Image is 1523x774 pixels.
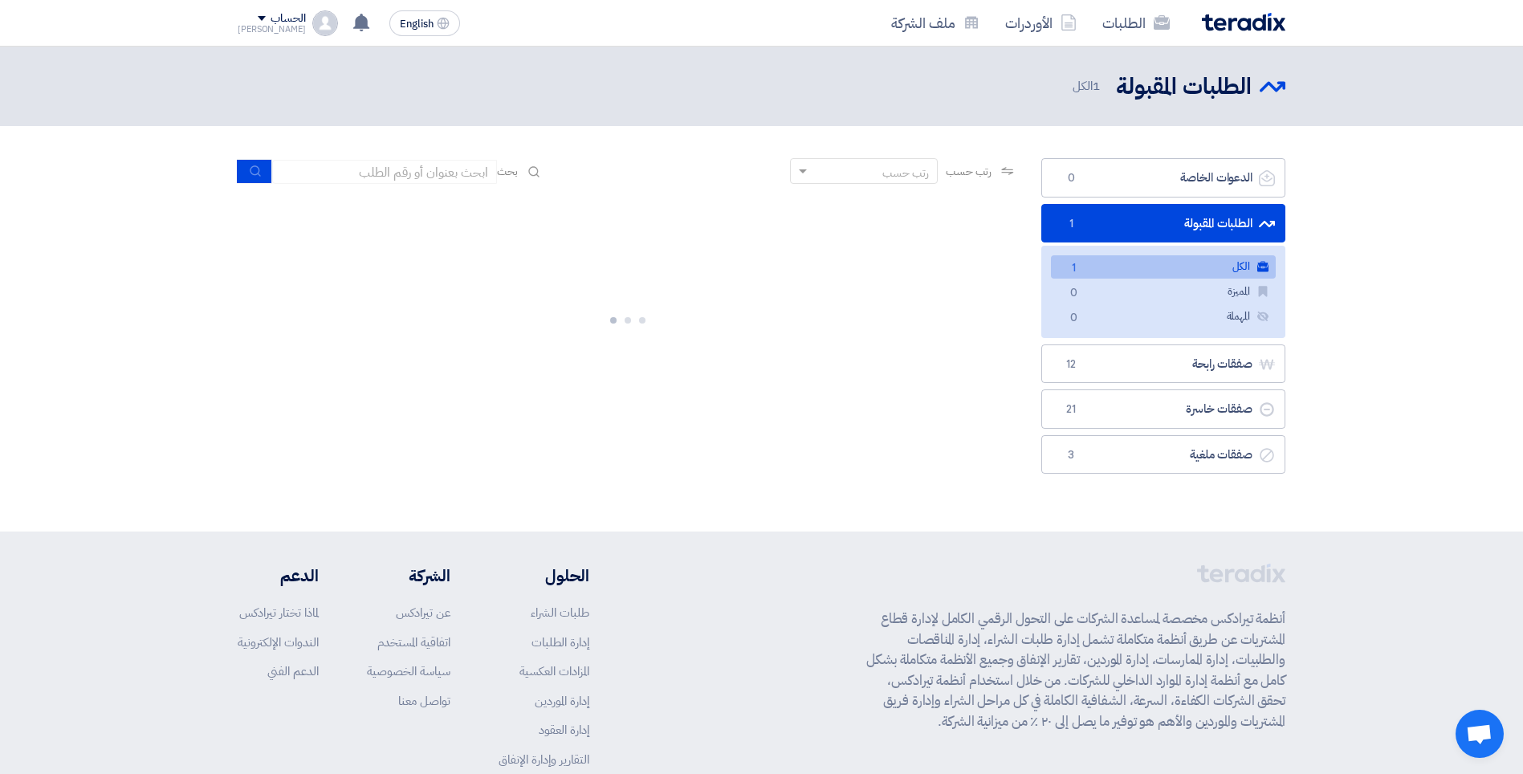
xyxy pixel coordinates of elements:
[1116,71,1252,103] h2: الطلبات المقبولة
[531,604,589,621] a: طلبات الشراء
[238,25,306,34] div: [PERSON_NAME]
[239,604,319,621] a: لماذا تختار تيرادكس
[1061,170,1081,186] span: 0
[1064,285,1083,302] span: 0
[271,12,305,26] div: الحساب
[992,4,1089,42] a: الأوردرات
[866,609,1285,731] p: أنظمة تيرادكس مخصصة لمساعدة الشركات على التحول الرقمي الكامل لإدارة قطاع المشتريات عن طريق أنظمة ...
[499,564,589,588] li: الحلول
[1041,204,1285,243] a: الطلبات المقبولة1
[531,633,589,651] a: إدارة الطلبات
[398,692,450,710] a: تواصل معنا
[400,18,434,30] span: English
[882,165,929,181] div: رتب حسب
[519,662,589,680] a: المزادات العكسية
[497,163,518,180] span: بحث
[946,163,992,180] span: رتب حسب
[878,4,992,42] a: ملف الشركة
[1061,216,1081,232] span: 1
[539,721,589,739] a: إدارة العقود
[1041,435,1285,475] a: صفقات ملغية3
[312,10,338,36] img: profile_test.png
[1061,401,1081,418] span: 21
[367,662,450,680] a: سياسة الخصوصية
[1064,310,1083,327] span: 0
[535,692,589,710] a: إدارة الموردين
[1061,356,1081,373] span: 12
[1041,389,1285,429] a: صفقات خاسرة21
[367,564,450,588] li: الشركة
[1064,260,1083,277] span: 1
[1051,305,1276,328] a: المهملة
[272,160,497,184] input: ابحث بعنوان أو رقم الطلب
[238,564,319,588] li: الدعم
[1093,77,1100,95] span: 1
[1041,158,1285,198] a: الدعوات الخاصة0
[238,633,319,651] a: الندوات الإلكترونية
[267,662,319,680] a: الدعم الفني
[1041,344,1285,384] a: صفقات رابحة12
[1089,4,1183,42] a: الطلبات
[1456,710,1504,758] div: Open chat
[1051,255,1276,279] a: الكل
[1061,447,1081,463] span: 3
[377,633,450,651] a: اتفاقية المستخدم
[1051,280,1276,303] a: المميزة
[396,604,450,621] a: عن تيرادكس
[1202,13,1285,31] img: Teradix logo
[1073,77,1103,96] span: الكل
[499,751,589,768] a: التقارير وإدارة الإنفاق
[389,10,460,36] button: English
